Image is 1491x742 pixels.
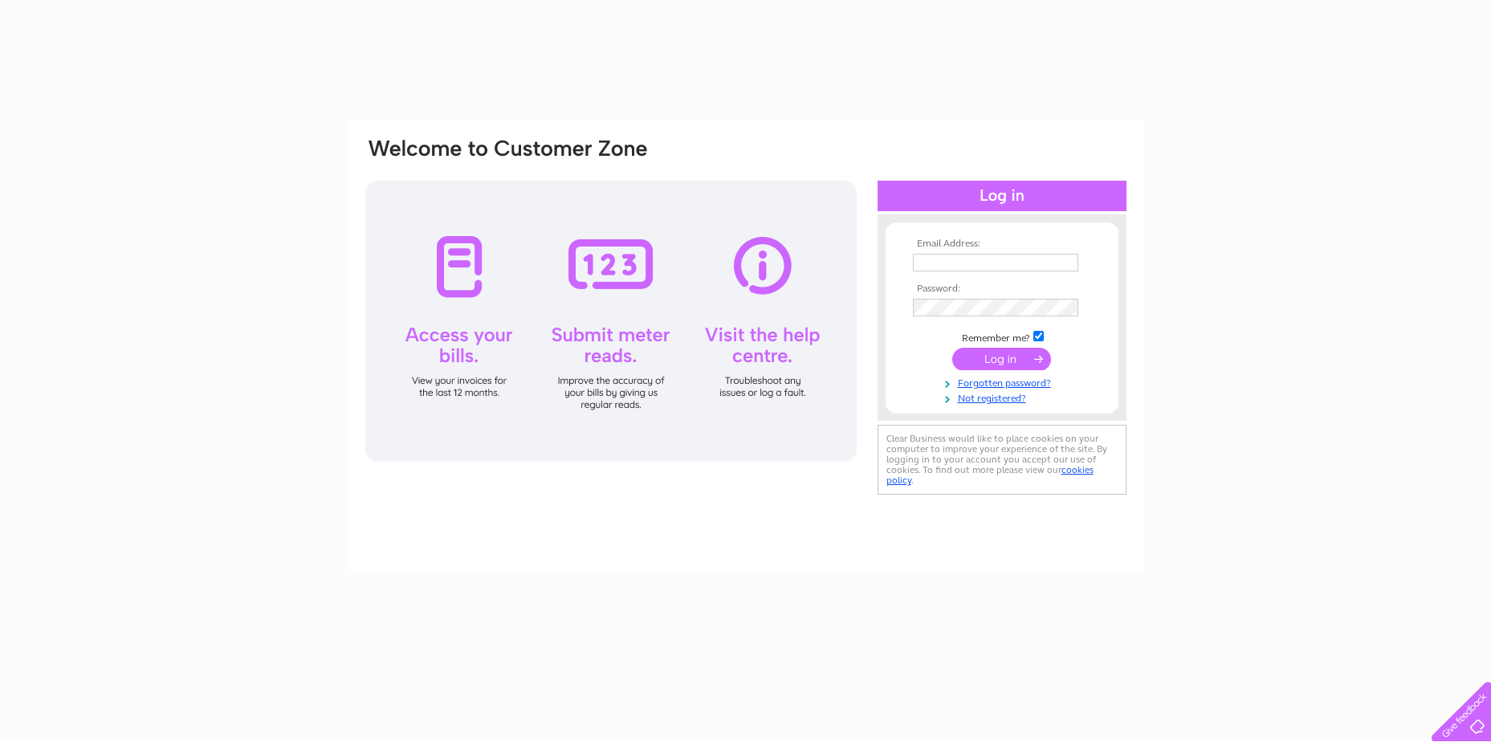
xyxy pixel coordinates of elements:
td: Remember me? [909,328,1095,344]
th: Email Address: [909,238,1095,250]
input: Submit [952,348,1051,370]
a: Not registered? [913,389,1095,405]
th: Password: [909,283,1095,295]
div: Clear Business would like to place cookies on your computer to improve your experience of the sit... [878,425,1126,495]
a: cookies policy [886,464,1094,486]
a: Forgotten password? [913,374,1095,389]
